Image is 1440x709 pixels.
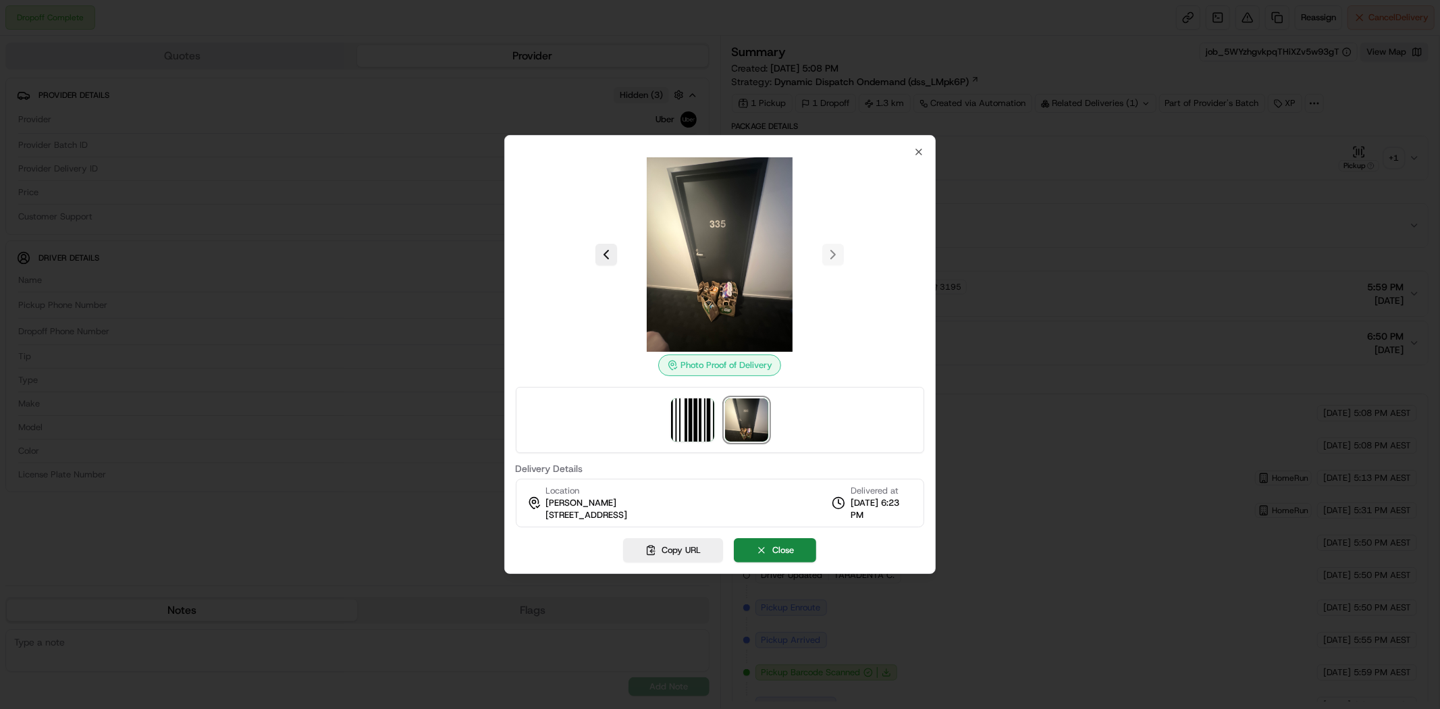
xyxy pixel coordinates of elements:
span: Location [546,485,580,497]
img: photo_proof_of_delivery image [725,398,768,442]
img: photo_proof_of_delivery image [622,157,817,352]
span: [PERSON_NAME] [546,497,617,509]
span: [DATE] 6:23 PM [851,497,913,521]
button: Close [734,538,816,562]
span: Delivered at [851,485,913,497]
div: Photo Proof of Delivery [658,354,781,376]
label: Delivery Details [516,464,925,473]
img: barcode_scan_on_pickup image [671,398,714,442]
button: Copy URL [623,538,723,562]
span: [STREET_ADDRESS] [546,509,628,521]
